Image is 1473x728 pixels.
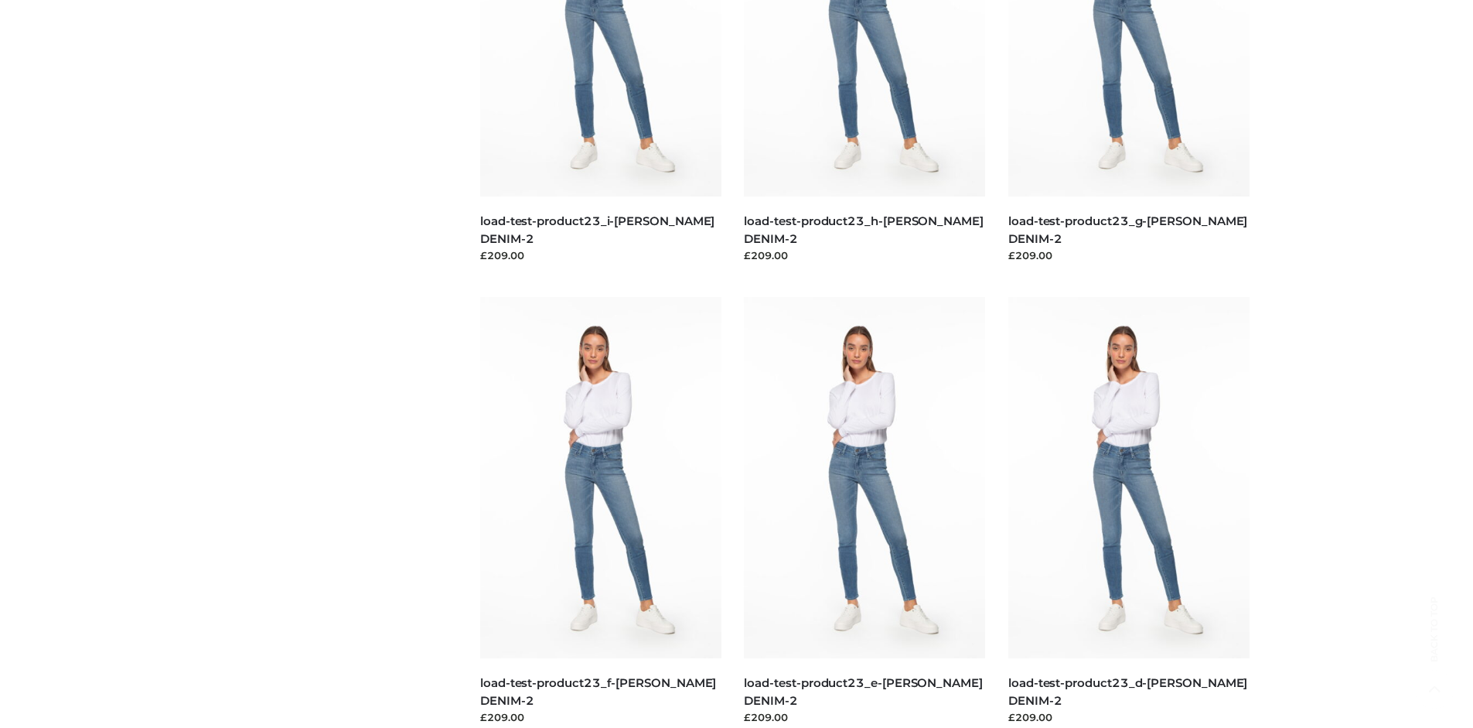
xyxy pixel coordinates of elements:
[744,675,982,708] a: load-test-product23_e-[PERSON_NAME] DENIM-2
[1008,675,1247,708] a: load-test-product23_d-[PERSON_NAME] DENIM-2
[1008,248,1250,263] div: £209.00
[744,709,985,725] div: £209.00
[1415,624,1454,662] span: Back to top
[1008,709,1250,725] div: £209.00
[480,675,716,708] a: load-test-product23_f-[PERSON_NAME] DENIM-2
[480,248,721,263] div: £209.00
[744,214,983,246] a: load-test-product23_h-[PERSON_NAME] DENIM-2
[1008,214,1247,246] a: load-test-product23_g-[PERSON_NAME] DENIM-2
[744,248,985,263] div: £209.00
[480,214,714,246] a: load-test-product23_i-[PERSON_NAME] DENIM-2
[480,709,721,725] div: £209.00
